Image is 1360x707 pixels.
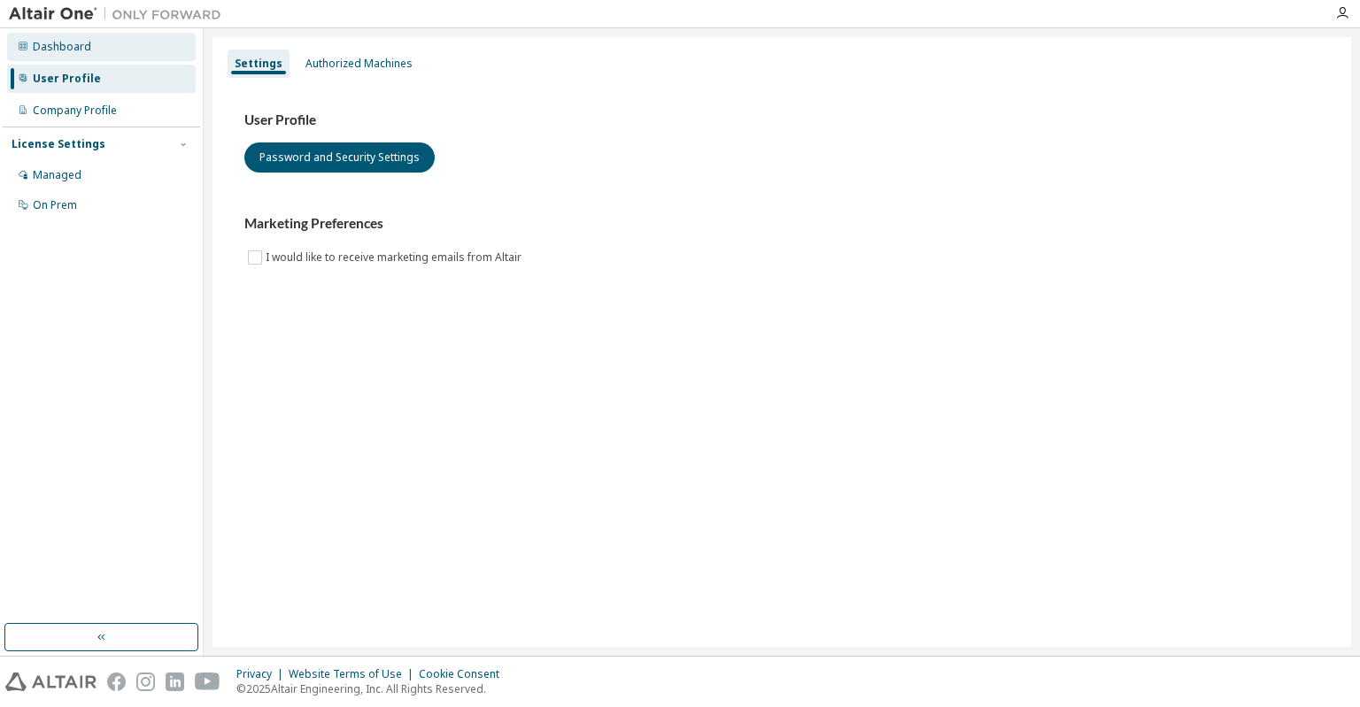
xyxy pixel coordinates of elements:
button: Password and Security Settings [244,142,435,173]
label: I would like to receive marketing emails from Altair [266,247,525,268]
div: Dashboard [33,40,91,54]
div: Managed [33,168,81,182]
div: User Profile [33,72,101,86]
p: © 2025 Altair Engineering, Inc. All Rights Reserved. [236,681,510,696]
img: Altair One [9,5,230,23]
div: Authorized Machines [305,57,413,71]
div: On Prem [33,198,77,212]
div: License Settings [12,137,105,151]
img: altair_logo.svg [5,672,97,691]
img: linkedin.svg [166,672,184,691]
img: facebook.svg [107,672,126,691]
div: Privacy [236,667,289,681]
h3: User Profile [244,111,1319,129]
div: Cookie Consent [419,667,510,681]
img: instagram.svg [136,672,155,691]
h3: Marketing Preferences [244,215,1319,233]
div: Company Profile [33,104,117,118]
div: Settings [235,57,282,71]
img: youtube.svg [195,672,220,691]
div: Website Terms of Use [289,667,419,681]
